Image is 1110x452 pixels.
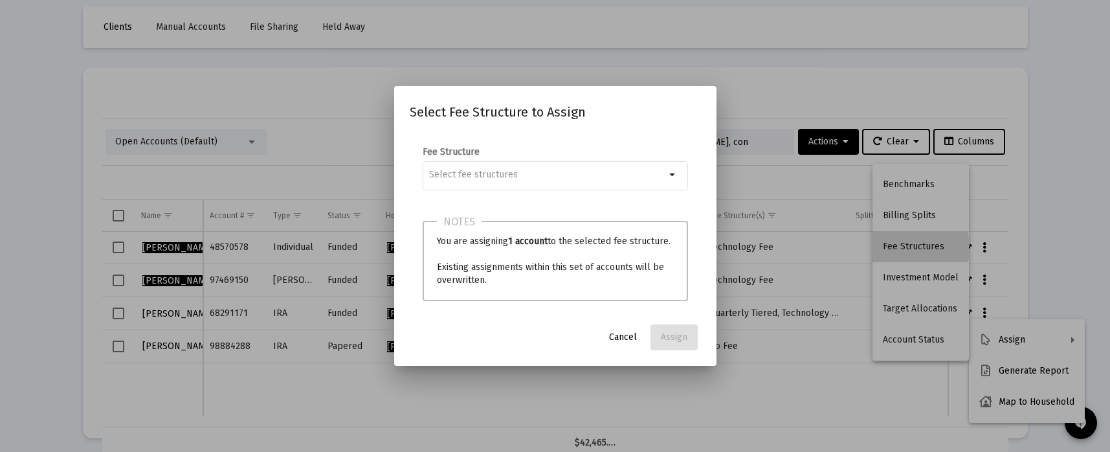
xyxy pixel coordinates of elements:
[661,332,687,343] span: Assign
[423,221,688,301] div: You are assigning to the selected fee structure. Existing assignments within this set of accounts...
[609,332,637,343] span: Cancel
[665,167,681,183] mat-icon: arrow_drop_down
[508,236,548,247] b: 1 account
[437,213,482,231] h3: Notes
[650,324,698,350] button: Assign
[410,102,701,122] h2: Select Fee Structure to Assign
[423,146,480,157] label: Fee Structure
[599,324,647,350] button: Cancel
[429,170,665,180] input: Select fee structures
[429,167,665,183] mat-chip-list: Selection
